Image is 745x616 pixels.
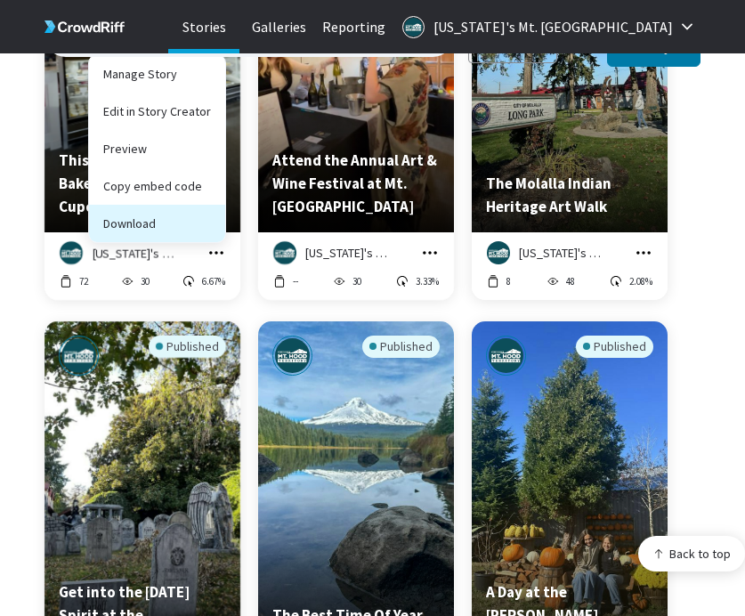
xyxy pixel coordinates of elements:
[472,220,668,236] a: Preview story titled 'The Molalla Indian Heritage Art Walk'
[272,336,312,376] img: Oregon's Mt. Hood Territory
[629,274,652,288] p: 2.08%
[45,220,240,236] a: Preview story titled 'This Lake Oswego Bakery Is Owned By A Cupcake Wars Champion'
[272,273,299,289] button: --
[486,273,512,289] button: 8
[395,273,440,289] button: 3.33%
[79,274,88,288] p: 72
[433,12,673,41] p: [US_STATE]'s Mt. [GEOGRAPHIC_DATA]
[486,336,526,376] img: Oregon's Mt. Hood Territory
[59,273,89,289] button: 72
[293,274,298,288] p: --
[59,336,99,376] img: Oregon's Mt. Hood Territory
[60,241,83,264] img: Oregon's Mt. Hood Territory
[486,172,653,218] p: The Molalla Indian Heritage Art Walk
[609,273,653,289] button: 2.08%
[258,220,454,236] a: Preview story titled 'Attend the Annual Art & Wine Festival at Mt. Hood Resort'
[273,241,296,264] img: Oregon's Mt. Hood Territory
[638,536,745,571] button: Back to top
[332,273,362,289] button: 30
[506,274,511,288] p: 8
[182,273,226,289] button: 6.67%
[546,273,576,289] button: 48
[120,273,150,289] button: 30
[352,274,361,288] p: 30
[89,93,225,130] a: Edit in Story Creator
[305,244,395,262] p: [US_STATE]'s Mt. [GEOGRAPHIC_DATA]
[402,16,425,38] img: Logo for Oregon's Mt. Hood Territory
[487,241,510,264] img: Oregon's Mt. Hood Territory
[566,274,575,288] p: 48
[141,274,150,288] p: 30
[576,336,653,358] div: Published
[89,55,225,93] a: Manage Story
[149,336,226,358] div: Published
[89,130,225,167] a: Preview
[362,336,440,358] div: Published
[202,274,225,288] p: 6.67%
[272,149,440,218] p: Attend the Annual Art & Wine Festival at Mt. Hood Resort
[519,244,609,262] p: [US_STATE]'s Mt. [GEOGRAPHIC_DATA]
[89,167,225,205] button: Copy embed code
[416,274,439,288] p: 3.33%
[92,244,182,262] p: [US_STATE]'s Mt. [GEOGRAPHIC_DATA]
[59,149,226,218] p: This Lake Oswego Bakery Is Owned By A Cupcake Wars Champion
[89,205,225,242] button: Download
